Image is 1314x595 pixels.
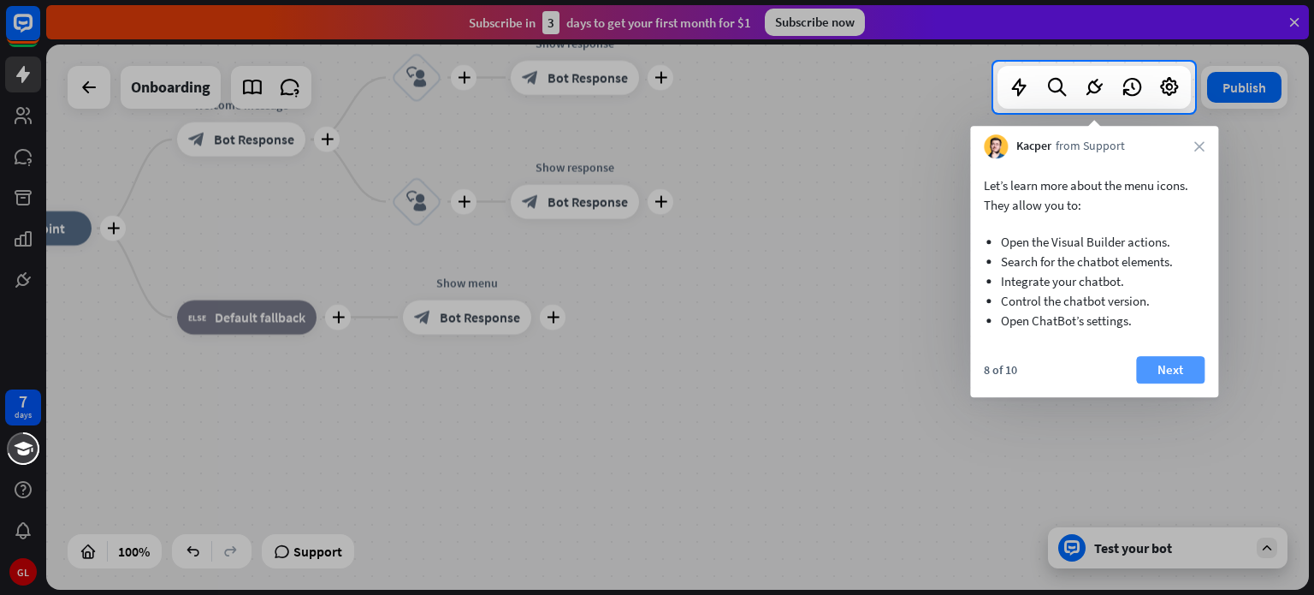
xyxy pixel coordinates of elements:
li: Control the chatbot version. [1001,291,1187,311]
span: from Support [1056,138,1125,155]
button: Next [1136,356,1204,384]
li: Open ChatBot’s settings. [1001,311,1187,330]
li: Search for the chatbot elements. [1001,252,1187,271]
li: Open the Visual Builder actions. [1001,232,1187,252]
span: Kacper [1016,138,1051,155]
button: Open LiveChat chat widget [14,7,65,58]
div: 8 of 10 [984,362,1017,378]
i: close [1194,141,1204,152]
li: Integrate your chatbot. [1001,271,1187,291]
p: Let’s learn more about the menu icons. They allow you to: [984,176,1204,215]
